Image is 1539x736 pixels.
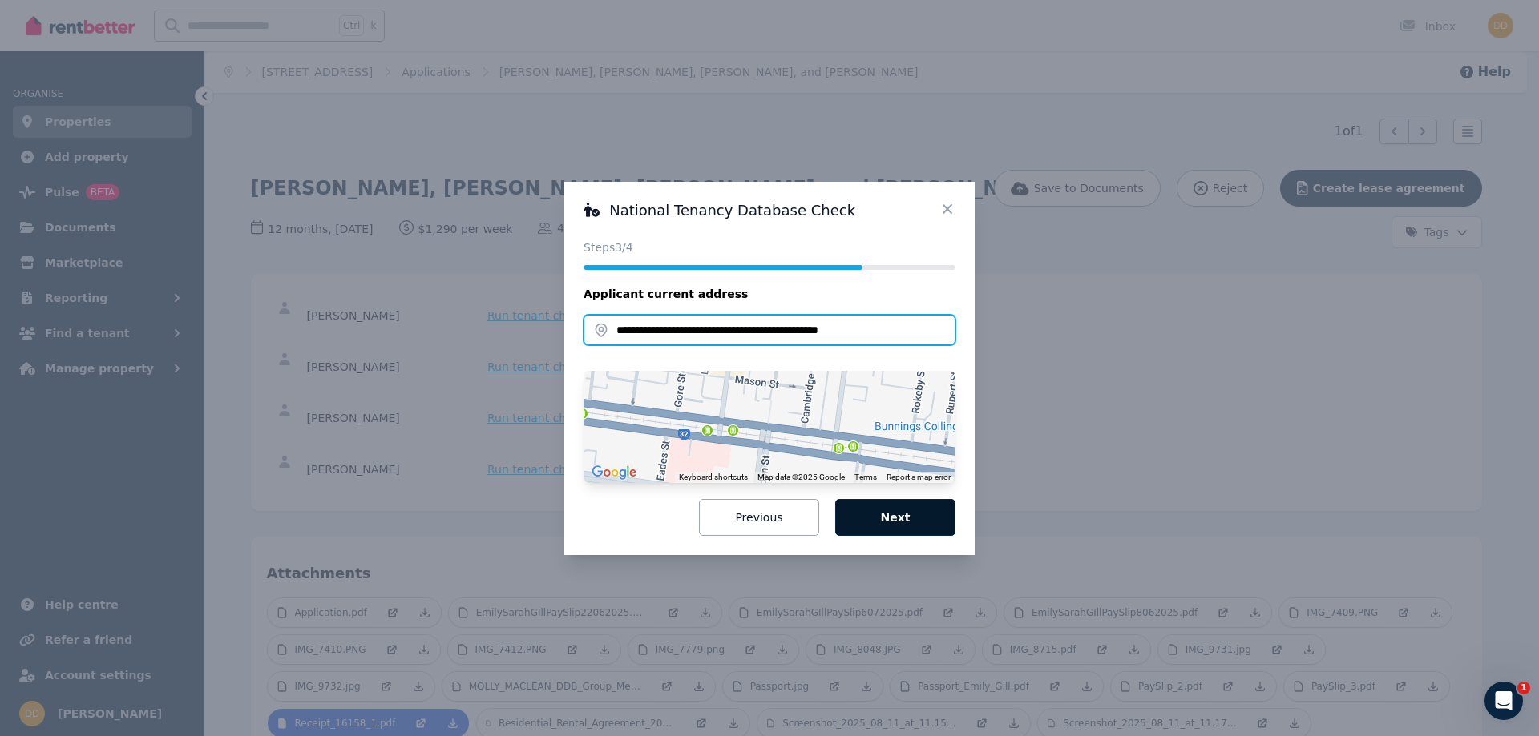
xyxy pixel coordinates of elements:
img: Google [588,462,640,483]
a: Open this area in Google Maps (opens a new window) [588,462,640,483]
button: Previous [699,499,819,536]
span: 1 [1517,682,1530,694]
legend: Applicant current address [584,286,955,302]
button: Keyboard shortcuts [679,472,748,483]
p: Steps 3 /4 [584,239,955,255]
a: Terms (opens in new tab) [854,473,877,481]
button: Next [835,499,955,536]
iframe: Intercom live chat [1484,682,1523,720]
a: Report a map error [887,473,951,481]
h3: National Tenancy Database Check [584,201,955,220]
span: Map data ©2025 Google [757,473,845,481]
